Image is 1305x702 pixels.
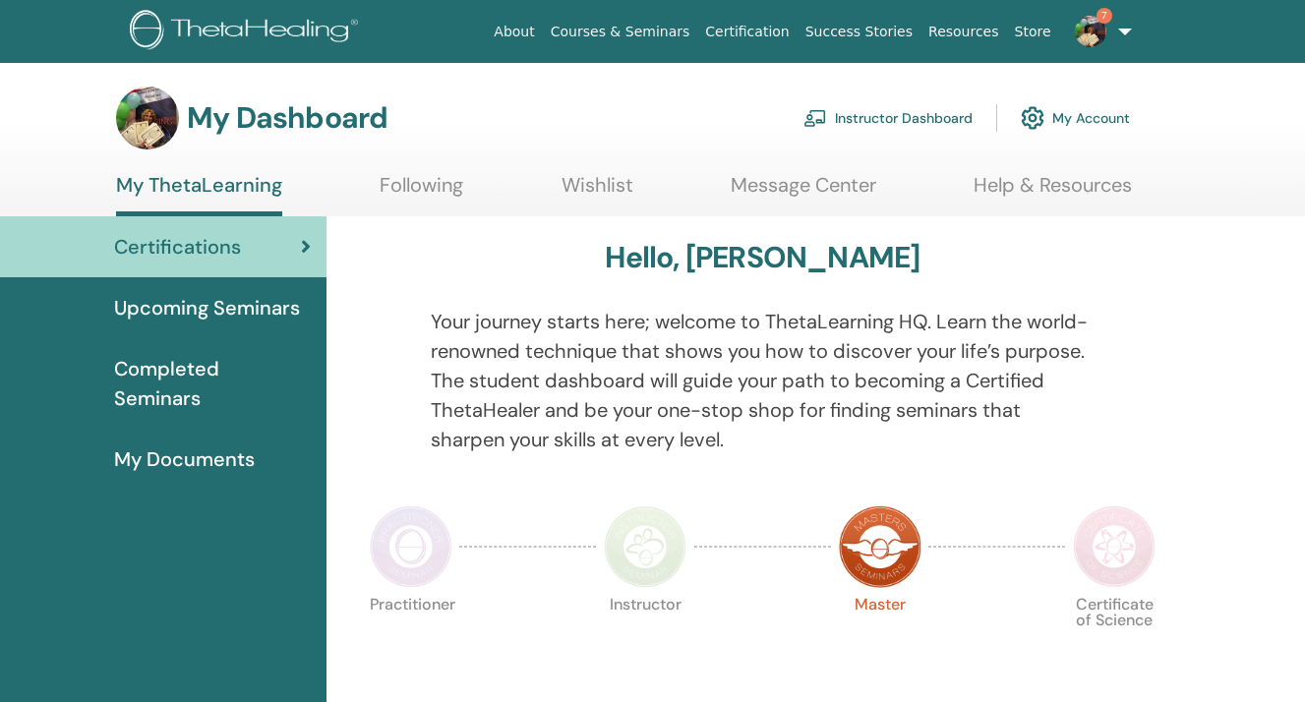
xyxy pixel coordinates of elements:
[187,100,387,136] h3: My Dashboard
[1073,597,1156,679] p: Certificate of Science
[974,173,1132,211] a: Help & Resources
[370,505,452,588] img: Practitioner
[839,505,921,588] img: Master
[803,109,827,127] img: chalkboard-teacher.svg
[605,240,919,275] h3: Hello, [PERSON_NAME]
[130,10,365,54] img: logo.png
[114,293,300,322] span: Upcoming Seminars
[380,173,463,211] a: Following
[697,14,797,50] a: Certification
[604,505,686,588] img: Instructor
[1021,96,1130,140] a: My Account
[431,307,1094,454] p: Your journey starts here; welcome to ThetaLearning HQ. Learn the world-renowned technique that sh...
[798,14,920,50] a: Success Stories
[1021,101,1044,135] img: cog.svg
[116,87,179,149] img: default.jpg
[543,14,698,50] a: Courses & Seminars
[562,173,633,211] a: Wishlist
[370,597,452,679] p: Practitioner
[920,14,1007,50] a: Resources
[1073,505,1156,588] img: Certificate of Science
[1075,16,1106,47] img: default.jpg
[731,173,876,211] a: Message Center
[839,597,921,679] p: Master
[114,354,311,413] span: Completed Seminars
[116,173,282,216] a: My ThetaLearning
[604,597,686,679] p: Instructor
[114,444,255,474] span: My Documents
[486,14,542,50] a: About
[114,232,241,262] span: Certifications
[1097,8,1112,24] span: 7
[803,96,973,140] a: Instructor Dashboard
[1007,14,1059,50] a: Store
